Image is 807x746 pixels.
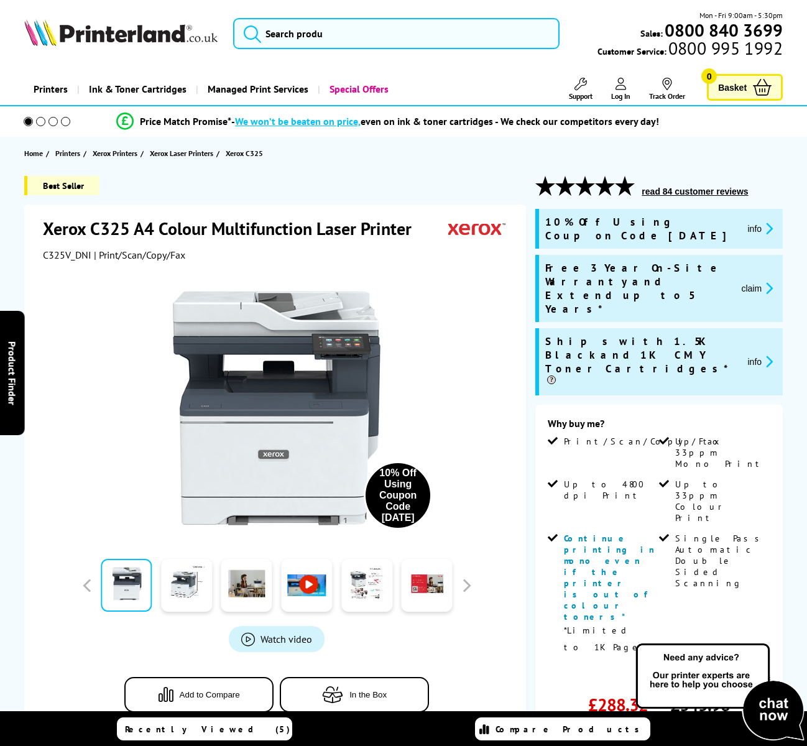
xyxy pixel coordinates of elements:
[180,690,240,699] span: Add to Compare
[564,436,724,447] span: Print/Scan/Copy/Fax
[545,215,737,242] span: 10% Off Using Coupon Code [DATE]
[140,115,231,127] span: Price Match Promise*
[744,354,777,369] button: promo-description
[496,724,646,735] span: Compare Products
[24,147,43,160] span: Home
[597,42,783,57] span: Customer Service:
[233,18,560,49] input: Search produ
[737,281,777,295] button: promo-description
[24,176,99,195] span: Best Seller
[231,115,659,127] div: - even on ink & toner cartridges - We check our competitors every day!
[150,147,216,160] a: Xerox Laser Printers
[196,73,318,105] a: Managed Print Services
[564,533,655,622] span: Continue printing in mono even if the printer is out of colour toners*
[24,19,218,48] a: Printerland Logo
[155,286,399,530] img: Xerox C325
[117,717,292,740] a: Recently Viewed (5)
[280,677,429,712] button: In the Box
[24,19,218,46] img: Printerland Logo
[349,690,387,699] span: In the Box
[24,147,46,160] a: Home
[633,642,807,744] img: Open Live Chat window
[675,533,768,589] span: Single Pass Automatic Double Sided Scanning
[475,717,650,740] a: Compare Products
[665,19,783,42] b: 0800 840 3699
[43,217,424,240] h1: Xerox C325 A4 Colour Multifunction Laser Printer
[55,147,80,160] span: Printers
[638,186,752,197] button: read 84 customer reviews
[718,79,747,96] span: Basket
[226,149,263,158] span: Xerox C325
[548,417,770,436] div: Why buy me?
[372,467,424,523] div: 10% Off Using Coupon Code [DATE]
[588,693,648,716] span: £288.32
[699,9,783,21] span: Mon - Fri 9:00am - 5:30pm
[229,626,325,652] a: Product_All_Videos
[701,68,717,84] span: 0
[707,74,783,101] a: Basket 0
[569,91,593,101] span: Support
[261,633,312,645] span: Watch video
[611,91,630,101] span: Log In
[569,78,593,101] a: Support
[666,42,783,54] span: 0800 995 1992
[93,147,137,160] span: Xerox Printers
[663,24,783,36] a: 0800 840 3699
[235,115,361,127] span: We won’t be beaten on price,
[125,724,290,735] span: Recently Viewed (5)
[640,27,663,39] span: Sales:
[24,73,77,105] a: Printers
[77,73,196,105] a: Ink & Toner Cartridges
[744,221,777,236] button: promo-description
[545,261,731,316] span: Free 3 Year On-Site Warranty and Extend up to 5 Years*
[6,341,19,405] span: Product Finder
[448,217,505,240] img: Xerox
[649,78,685,101] a: Track Order
[43,249,91,261] span: C325V_DNI
[611,78,630,101] a: Log In
[545,334,737,389] span: Ships with 1.5K Black and 1K CMY Toner Cartridges*
[675,436,768,469] span: Up to 33ppm Mono Print
[564,479,657,501] span: Up to 4800 dpi Print
[55,147,83,160] a: Printers
[150,147,213,160] span: Xerox Laser Printers
[93,147,141,160] a: Xerox Printers
[6,111,769,132] li: modal_Promise
[94,249,185,261] span: | Print/Scan/Copy/Fax
[564,622,657,656] p: *Limited to 1K Pages
[124,677,274,712] button: Add to Compare
[318,73,398,105] a: Special Offers
[89,73,187,105] span: Ink & Toner Cartridges
[675,479,768,523] span: Up to 33ppm Colour Print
